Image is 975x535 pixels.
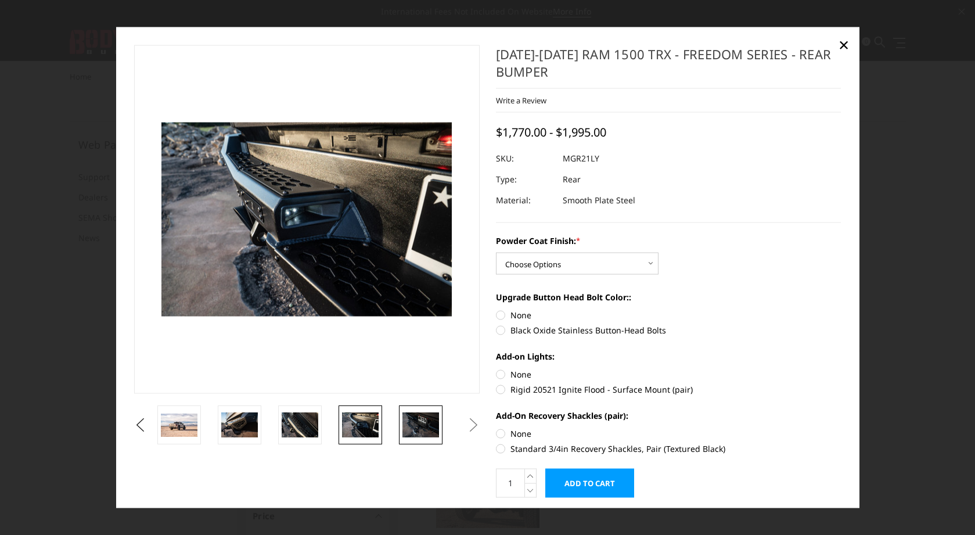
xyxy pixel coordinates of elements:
[402,412,439,437] img: 2021-2024 Ram 1500 TRX - Freedom Series - Rear Bumper
[496,189,554,210] dt: Material:
[465,416,482,433] button: Next
[131,416,149,433] button: Previous
[834,35,853,54] a: Close
[496,95,546,105] a: Write a Review
[496,442,841,454] label: Standard 3/4in Recovery Shackles, Pair (Textured Black)
[496,234,841,246] label: Powder Coat Finish:
[563,168,581,189] dd: Rear
[496,409,841,421] label: Add-On Recovery Shackles (pair):
[496,427,841,439] label: None
[496,168,554,189] dt: Type:
[545,468,634,497] input: Add to Cart
[496,368,841,380] label: None
[496,350,841,362] label: Add-on Lights:
[134,45,480,394] a: 2021-2024 Ram 1500 TRX - Freedom Series - Rear Bumper
[563,148,599,168] dd: MGR21LY
[161,413,197,436] img: 2021-2024 Ram 1500 TRX - Freedom Series - Rear Bumper
[563,189,635,210] dd: Smooth Plate Steel
[839,32,849,57] span: ×
[496,124,606,139] span: $1,770.00 - $1,995.00
[496,308,841,321] label: None
[496,383,841,395] label: Rigid 20521 Ignite Flood - Surface Mount (pair)
[496,324,841,336] label: Black Oxide Stainless Button-Head Bolts
[496,148,554,168] dt: SKU:
[342,412,379,437] img: 2021-2024 Ram 1500 TRX - Freedom Series - Rear Bumper
[496,290,841,303] label: Upgrade Button Head Bolt Color::
[282,412,318,437] img: 2021-2024 Ram 1500 TRX - Freedom Series - Rear Bumper
[496,45,841,89] h1: [DATE]-[DATE] Ram 1500 TRX - Freedom Series - Rear Bumper
[221,412,258,437] img: 2021-2024 Ram 1500 TRX - Freedom Series - Rear Bumper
